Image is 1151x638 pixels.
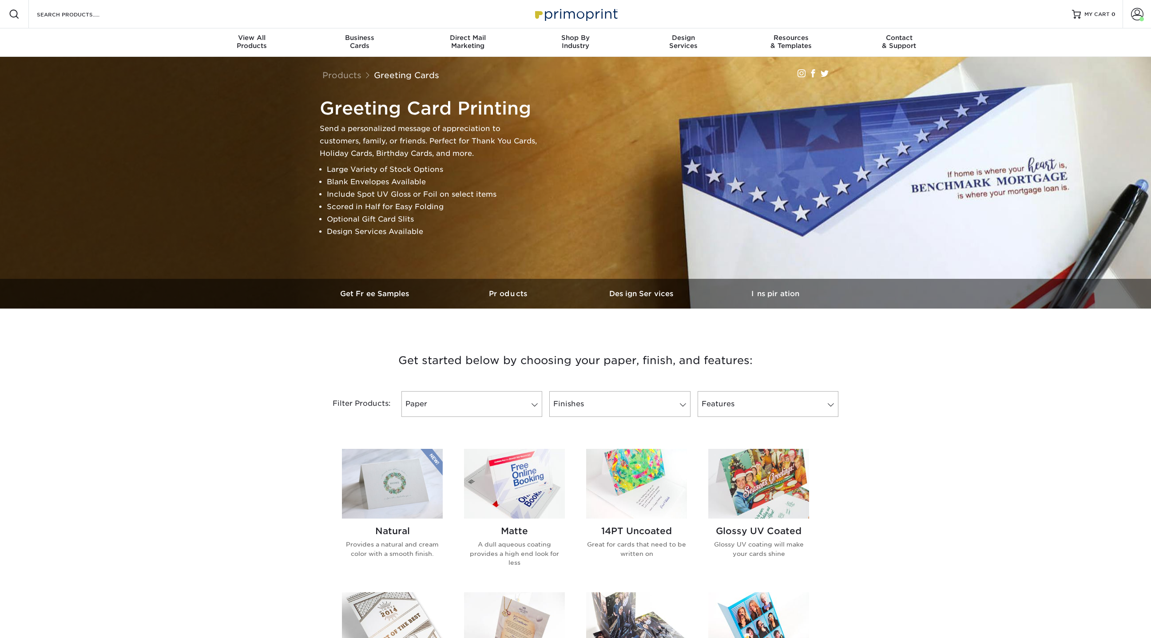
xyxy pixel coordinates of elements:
[198,28,306,57] a: View AllProducts
[198,34,306,50] div: Products
[464,449,565,581] a: Matte Greeting Cards Matte A dull aqueous coating provides a high end look for less
[586,540,687,558] p: Great for cards that need to be written on
[414,34,522,42] span: Direct Mail
[698,391,838,417] a: Features
[414,28,522,57] a: Direct MailMarketing
[531,4,620,24] img: Primoprint
[522,28,630,57] a: Shop ByIndustry
[737,28,845,57] a: Resources& Templates
[327,201,542,213] li: Scored in Half for Easy Folding
[306,34,414,50] div: Cards
[442,279,575,309] a: Products
[342,449,443,581] a: Natural Greeting Cards Natural Provides a natural and cream color with a smooth finish.
[342,526,443,536] h2: Natural
[1111,11,1115,17] span: 0
[327,163,542,176] li: Large Variety of Stock Options
[737,34,845,42] span: Resources
[522,34,630,50] div: Industry
[629,28,737,57] a: DesignServices
[845,34,953,50] div: & Support
[309,289,442,298] h3: Get Free Samples
[442,289,575,298] h3: Products
[709,289,842,298] h3: Inspiration
[342,449,443,519] img: Natural Greeting Cards
[306,28,414,57] a: BusinessCards
[306,34,414,42] span: Business
[464,449,565,519] img: Matte Greeting Cards
[414,34,522,50] div: Marketing
[737,34,845,50] div: & Templates
[421,449,443,476] img: New Product
[586,449,687,519] img: 14PT Uncoated Greeting Cards
[316,341,835,380] h3: Get started below by choosing your paper, finish, and features:
[320,98,542,119] h1: Greeting Card Printing
[845,28,953,57] a: Contact& Support
[327,213,542,226] li: Optional Gift Card Slits
[586,526,687,536] h2: 14PT Uncoated
[309,391,398,417] div: Filter Products:
[629,34,737,50] div: Services
[575,289,709,298] h3: Design Services
[709,279,842,309] a: Inspiration
[198,34,306,42] span: View All
[464,540,565,567] p: A dull aqueous coating provides a high end look for less
[549,391,690,417] a: Finishes
[322,70,361,80] a: Products
[708,449,809,519] img: Glossy UV Coated Greeting Cards
[845,34,953,42] span: Contact
[374,70,439,80] a: Greeting Cards
[327,226,542,238] li: Design Services Available
[708,449,809,581] a: Glossy UV Coated Greeting Cards Glossy UV Coated Glossy UV coating will make your cards shine
[586,449,687,581] a: 14PT Uncoated Greeting Cards 14PT Uncoated Great for cards that need to be written on
[309,279,442,309] a: Get Free Samples
[522,34,630,42] span: Shop By
[342,540,443,558] p: Provides a natural and cream color with a smooth finish.
[401,391,542,417] a: Paper
[1084,11,1110,18] span: MY CART
[708,540,809,558] p: Glossy UV coating will make your cards shine
[464,526,565,536] h2: Matte
[36,9,123,20] input: SEARCH PRODUCTS.....
[575,279,709,309] a: Design Services
[708,526,809,536] h2: Glossy UV Coated
[320,123,542,160] p: Send a personalized message of appreciation to customers, family, or friends. Perfect for Thank Y...
[327,176,542,188] li: Blank Envelopes Available
[629,34,737,42] span: Design
[327,188,542,201] li: Include Spot UV Gloss or Foil on select items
